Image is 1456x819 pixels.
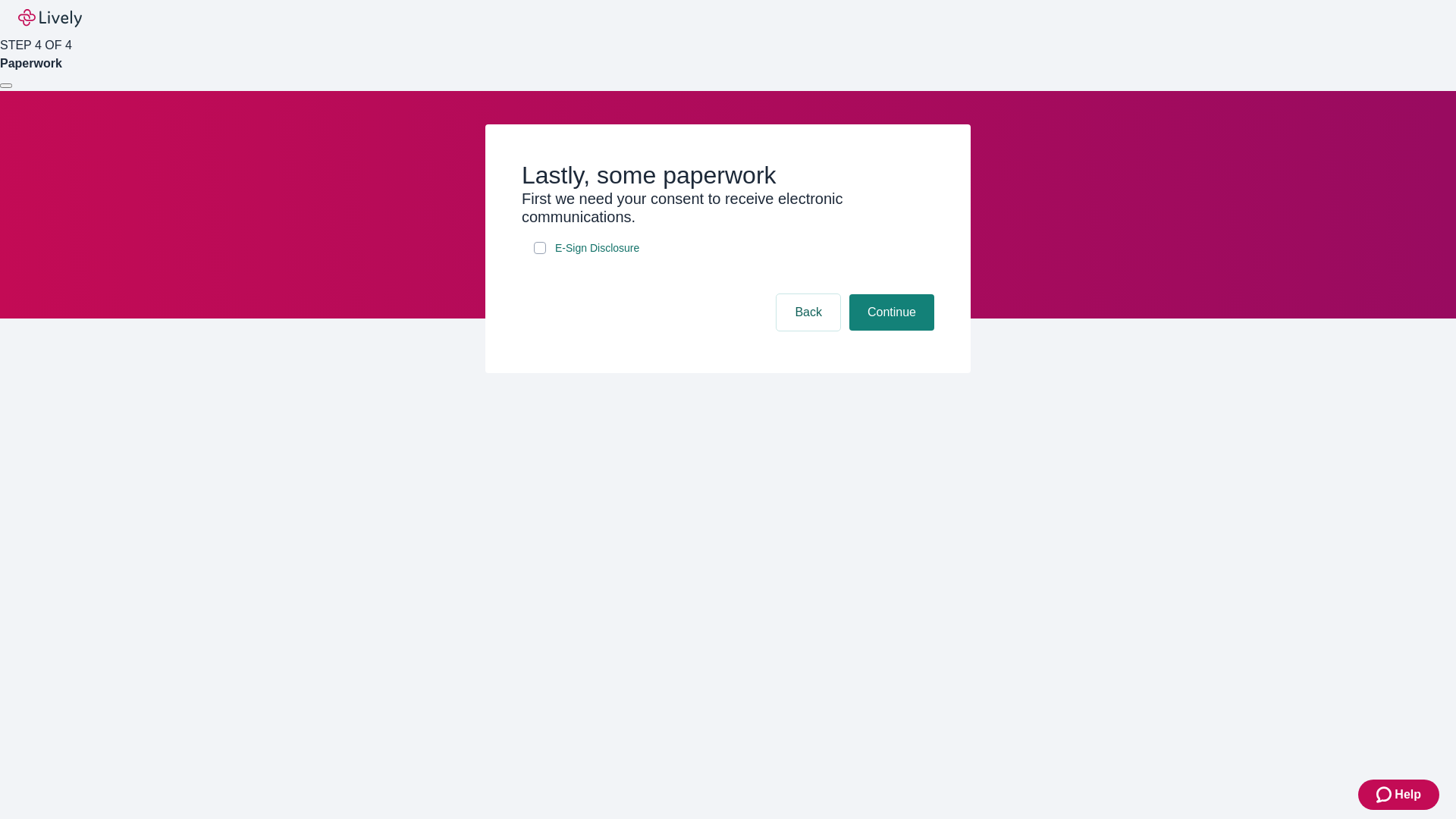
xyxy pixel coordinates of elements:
svg: Zendesk support icon [1376,786,1395,804]
h3: First we need your consent to receive electronic communications. [522,190,934,226]
span: E-Sign Disclosure [555,240,639,256]
img: Lively [18,9,82,27]
h2: Lastly, some paperwork [522,161,934,190]
button: Continue [849,294,934,331]
a: e-sign disclosure document [552,239,642,258]
button: Zendesk support iconHelp [1358,780,1439,810]
button: Back [777,294,840,331]
span: Help [1395,786,1421,804]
